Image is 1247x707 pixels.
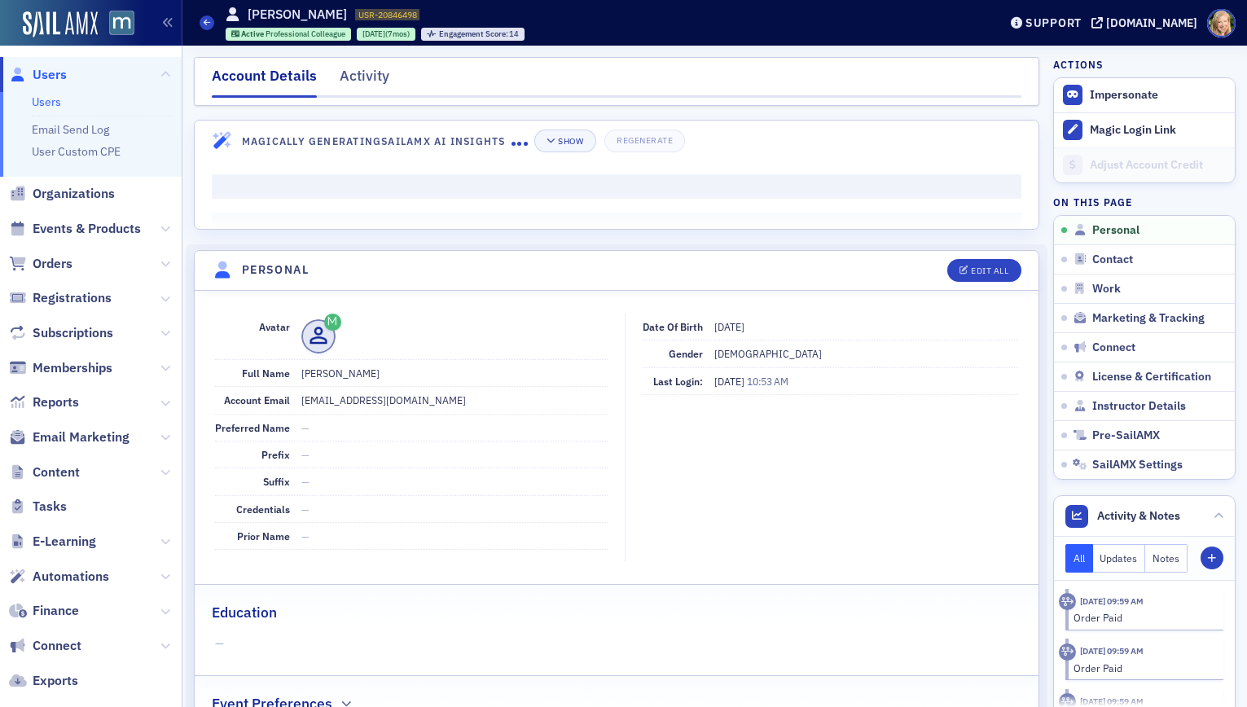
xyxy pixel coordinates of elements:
span: — [301,529,310,542]
span: Engagement Score : [439,29,510,39]
button: Show [534,130,595,152]
span: Automations [33,568,109,586]
dd: [EMAIL_ADDRESS][DOMAIN_NAME] [301,387,608,413]
span: [DATE] [362,29,385,39]
a: Tasks [9,498,67,516]
a: Content [9,463,80,481]
h4: Actions [1053,57,1104,72]
button: Notes [1145,544,1188,573]
span: Organizations [33,185,115,203]
div: 14 [439,30,520,39]
span: Finance [33,602,79,620]
div: Edit All [971,266,1008,275]
span: Memberships [33,359,112,377]
span: Prior Name [237,529,290,542]
span: E-Learning [33,533,96,551]
a: Subscriptions [9,324,113,342]
span: [DATE] [714,320,744,333]
div: Engagement Score: 14 [421,28,525,41]
time: 3/4/2025 09:59 AM [1080,595,1144,607]
span: Users [33,66,67,84]
a: User Custom CPE [32,144,121,159]
a: Connect [9,637,81,655]
span: Connect [1092,340,1135,355]
img: SailAMX [109,11,134,36]
span: Content [33,463,80,481]
span: Instructor Details [1092,399,1186,414]
span: Tasks [33,498,67,516]
span: Events & Products [33,220,141,238]
dd: [PERSON_NAME] [301,360,608,386]
span: Profile [1207,9,1236,37]
span: Prefix [261,448,290,461]
a: Users [9,66,67,84]
span: License & Certification [1092,370,1211,384]
span: Contact [1092,253,1133,267]
button: Impersonate [1090,88,1158,103]
a: Memberships [9,359,112,377]
span: Full Name [242,367,290,380]
span: Exports [33,672,78,690]
span: — [301,421,310,434]
h4: On this page [1053,195,1236,209]
span: Credentials [236,503,290,516]
span: Email Marketing [33,428,130,446]
a: Events & Products [9,220,141,238]
div: Order Paid [1074,610,1213,625]
a: Automations [9,568,109,586]
span: SailAMX Settings [1092,458,1183,472]
button: Magic Login Link [1054,112,1235,147]
span: — [301,503,310,516]
img: SailAMX [23,11,98,37]
time: 3/4/2025 09:59 AM [1080,645,1144,656]
span: Avatar [259,320,290,333]
span: Account Email [224,393,290,406]
a: Users [32,94,61,109]
a: E-Learning [9,533,96,551]
h4: Personal [242,261,309,279]
span: Registrations [33,289,112,307]
span: 10:53 AM [747,375,788,388]
div: 2025-02-21 00:00:00 [357,28,415,41]
a: Adjust Account Credit [1054,147,1235,182]
span: Subscriptions [33,324,113,342]
div: Support [1025,15,1082,30]
a: View Homepage [98,11,134,38]
div: Show [558,137,583,146]
a: Active Professional Colleague [231,29,346,39]
span: Connect [33,637,81,655]
div: Activity [340,65,389,95]
span: USR-20846498 [358,9,417,20]
a: Finance [9,602,79,620]
h2: Education [212,602,277,623]
a: Registrations [9,289,112,307]
a: Orders [9,255,72,273]
span: Active [241,29,266,39]
div: Adjust Account Credit [1090,158,1227,173]
button: Edit All [947,259,1021,282]
span: Activity & Notes [1097,507,1180,525]
time: 3/4/2025 09:59 AM [1080,696,1144,707]
div: Magic Login Link [1090,123,1227,138]
a: Reports [9,393,79,411]
div: [DOMAIN_NAME] [1106,15,1197,30]
a: Exports [9,672,78,690]
span: [DATE] [714,375,747,388]
span: Gender [669,347,703,360]
span: Personal [1092,223,1139,238]
div: (7mos) [362,29,410,39]
span: Reports [33,393,79,411]
span: Suffix [263,475,290,488]
span: — [215,635,1019,652]
a: Email Send Log [32,122,109,137]
span: Date of Birth [643,320,703,333]
button: All [1065,544,1093,573]
span: Pre-SailAMX [1092,428,1160,443]
span: Orders [33,255,72,273]
button: Regenerate [604,130,685,152]
span: Marketing & Tracking [1092,311,1205,326]
div: Account Details [212,65,317,98]
div: Order Paid [1074,661,1213,675]
span: Work [1092,282,1121,296]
